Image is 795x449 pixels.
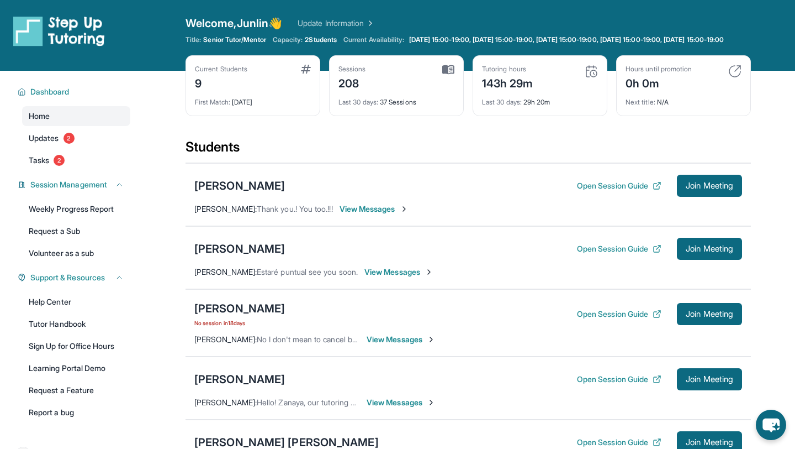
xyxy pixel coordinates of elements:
div: Sessions [338,65,366,74]
span: View Messages [367,334,436,345]
img: Chevron-Right [400,205,409,213]
a: Request a Sub [22,221,130,241]
span: Join Meeting [686,182,733,189]
a: Volunteer as a sub [22,243,130,263]
span: View Messages [340,203,409,215]
span: Join Meeting [686,311,733,317]
span: No session in 18 days [194,319,285,327]
a: Request a Feature [22,380,130,400]
span: Title: [185,35,201,44]
a: Sign Up for Office Hours [22,336,130,356]
span: Join Meeting [686,376,733,383]
span: Session Management [30,179,107,190]
span: Estaré puntual see you soon. [257,267,358,276]
span: Last 30 days : [338,98,378,106]
span: Last 30 days : [482,98,522,106]
span: Updates [29,133,59,144]
div: Current Students [195,65,247,74]
div: [PERSON_NAME] [194,301,285,316]
img: card [585,65,598,78]
a: Report a bug [22,403,130,422]
a: Weekly Progress Report [22,199,130,219]
button: Dashboard [26,86,124,97]
div: 37 Sessions [338,91,454,107]
img: card [728,65,741,78]
div: [PERSON_NAME] [194,241,285,257]
div: [PERSON_NAME] [194,372,285,387]
span: [PERSON_NAME] : [194,398,257,407]
img: card [301,65,311,74]
div: 0h 0m [626,74,692,91]
span: 2 [54,155,65,166]
span: Senior Tutor/Mentor [203,35,266,44]
span: Current Availability: [343,35,404,44]
span: [DATE] 15:00-19:00, [DATE] 15:00-19:00, [DATE] 15:00-19:00, [DATE] 15:00-19:00, [DATE] 15:00-19:00 [409,35,724,44]
button: Open Session Guide [577,243,661,254]
div: 143h 29m [482,74,533,91]
button: Open Session Guide [577,180,661,191]
a: Update Information [298,18,375,29]
button: Join Meeting [677,303,742,325]
img: Chevron-Right [427,398,436,407]
div: Tutoring hours [482,65,533,74]
div: N/A [626,91,741,107]
img: Chevron-Right [427,335,436,344]
span: Hello! Zanaya, our tutoring session will start at about 6 o'clock. Is it convenient for you to at... [257,398,768,407]
span: View Messages [367,397,436,408]
div: [DATE] [195,91,311,107]
button: Support & Resources [26,272,124,283]
span: Dashboard [30,86,70,97]
span: Join Meeting [686,246,733,252]
span: Support & Resources [30,272,105,283]
button: chat-button [756,410,786,440]
a: Tutor Handbook [22,314,130,334]
img: logo [13,15,105,46]
img: Chevron-Right [425,268,433,276]
span: Tasks [29,155,49,166]
button: Open Session Guide [577,374,661,385]
button: Session Management [26,179,124,190]
a: Learning Portal Demo [22,358,130,378]
span: [PERSON_NAME] : [194,335,257,344]
span: Home [29,111,50,122]
a: [DATE] 15:00-19:00, [DATE] 15:00-19:00, [DATE] 15:00-19:00, [DATE] 15:00-19:00, [DATE] 15:00-19:00 [407,35,727,44]
span: 2 Students [305,35,337,44]
img: Chevron Right [364,18,375,29]
span: 2 [63,133,75,144]
a: Updates2 [22,128,130,148]
div: [PERSON_NAME] [194,178,285,194]
div: 9 [195,74,247,91]
a: Home [22,106,130,126]
button: Open Session Guide [577,309,661,320]
span: Thank you.! You too.!!! [257,204,333,213]
button: Join Meeting [677,175,742,197]
div: 29h 20m [482,91,598,107]
span: Capacity: [273,35,303,44]
span: Next title : [626,98,655,106]
span: Welcome, Junlin 👋 [185,15,282,31]
span: First Match : [195,98,230,106]
div: Students [185,138,751,163]
span: View Messages [364,267,433,278]
a: Help Center [22,292,130,312]
button: Open Session Guide [577,437,661,448]
div: 208 [338,74,366,91]
div: Hours until promotion [626,65,692,74]
span: No I don't mean to cancel but I'm really in the meeting rooms. [257,335,471,344]
button: Join Meeting [677,368,742,390]
img: card [442,65,454,75]
a: Tasks2 [22,150,130,170]
span: [PERSON_NAME] : [194,204,257,213]
button: Join Meeting [677,238,742,260]
span: Join Meeting [686,439,733,446]
span: [PERSON_NAME] : [194,267,257,276]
